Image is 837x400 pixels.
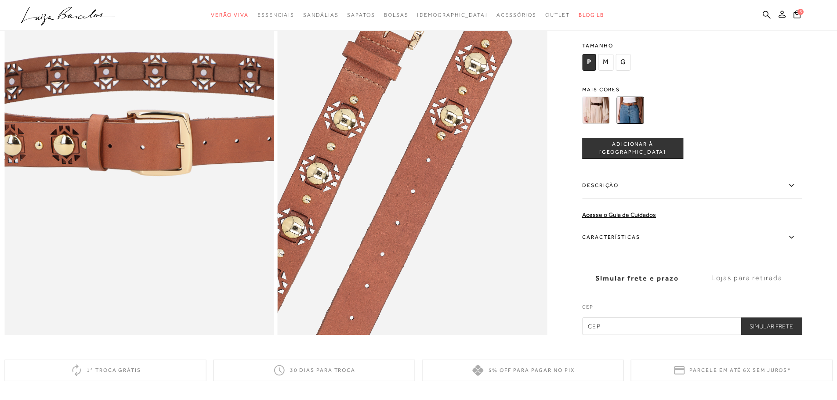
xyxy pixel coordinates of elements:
[545,12,570,18] span: Outlet
[579,12,604,18] span: BLOG LB
[347,12,375,18] span: Sapatos
[211,12,249,18] span: Verão Viva
[303,7,338,23] a: categoryNavScreenReaderText
[791,10,803,22] button: 3
[257,7,294,23] a: categoryNavScreenReaderText
[582,86,802,92] span: Mais cores
[582,137,683,159] button: ADICIONAR À [GEOGRAPHIC_DATA]
[582,211,656,218] a: Acesse o Guia de Cuidados
[582,266,692,290] label: Simular frete e prazo
[692,266,802,290] label: Lojas para retirada
[545,7,570,23] a: categoryNavScreenReaderText
[347,7,375,23] a: categoryNavScreenReaderText
[496,12,536,18] span: Acessórios
[582,303,802,315] label: CEP
[616,54,630,70] span: G
[797,9,804,15] span: 3
[4,360,206,381] div: 1ª troca grátis
[582,224,802,250] label: Características
[582,54,596,70] span: P
[741,317,802,335] button: Simular Frete
[422,360,624,381] div: 5% off para pagar no PIX
[384,12,409,18] span: Bolsas
[213,360,415,381] div: 30 dias para troca
[583,141,683,156] span: ADICIONAR À [GEOGRAPHIC_DATA]
[496,7,536,23] a: categoryNavScreenReaderText
[582,173,802,198] label: Descrição
[582,317,802,335] input: CEP
[257,12,294,18] span: Essenciais
[417,7,488,23] a: noSubCategoriesText
[303,12,338,18] span: Sandálias
[616,96,644,123] img: CINTO EM COURO CARVALHO COM RECORTES E APLICAÇÕES DOURADAS
[598,54,613,70] span: M
[582,96,609,123] img: CINTO EM COURO CAFÉ COM RECORTES E APLICAÇÕES DOURADAS
[417,12,488,18] span: [DEMOGRAPHIC_DATA]
[582,39,633,52] span: Tamanho
[384,7,409,23] a: categoryNavScreenReaderText
[579,7,604,23] a: BLOG LB
[211,7,249,23] a: categoryNavScreenReaderText
[631,360,833,381] div: Parcele em até 6x sem juros*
